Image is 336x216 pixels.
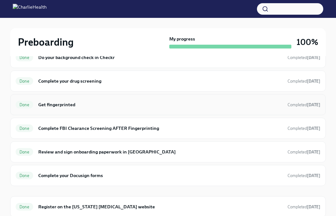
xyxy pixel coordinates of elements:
[288,102,320,107] span: Completed
[288,149,320,155] span: August 28th, 2025 13:36
[16,79,33,84] span: Done
[288,55,320,60] span: Completed
[307,55,320,60] strong: [DATE]
[16,170,320,181] a: DoneComplete your Docusign formsCompleted[DATE]
[307,173,320,178] strong: [DATE]
[288,79,320,84] span: Completed
[38,101,282,108] h6: Get fingerprinted
[38,203,282,210] h6: Register on the [US_STATE] [MEDICAL_DATA] website
[38,125,282,132] h6: Complete FBI Clearance Screening AFTER Fingerprinting
[16,202,320,212] a: DoneRegister on the [US_STATE] [MEDICAL_DATA] websiteCompleted[DATE]
[288,173,320,179] span: August 28th, 2025 13:57
[16,150,33,154] span: Done
[296,36,318,48] h3: 100%
[18,36,74,48] h2: Preboarding
[288,102,320,108] span: August 30th, 2025 08:05
[16,205,33,209] span: Done
[13,4,47,14] img: CharlieHealth
[38,78,282,85] h6: Complete your drug screening
[288,78,320,84] span: August 28th, 2025 13:11
[307,79,320,84] strong: [DATE]
[288,126,320,131] span: Completed
[288,150,320,154] span: Completed
[16,102,33,107] span: Done
[307,205,320,209] strong: [DATE]
[16,173,33,178] span: Done
[16,147,320,157] a: DoneReview and sign onboarding paperwork in [GEOGRAPHIC_DATA]Completed[DATE]
[307,102,320,107] strong: [DATE]
[307,126,320,131] strong: [DATE]
[288,55,320,61] span: August 28th, 2025 13:11
[16,123,320,133] a: DoneComplete FBI Clearance Screening AFTER FingerprintingCompleted[DATE]
[169,36,195,42] strong: My progress
[38,148,282,155] h6: Review and sign onboarding paperwork in [GEOGRAPHIC_DATA]
[16,52,320,63] a: DoneDo your background check in CheckrCompleted[DATE]
[16,76,320,86] a: DoneComplete your drug screeningCompleted[DATE]
[16,55,33,60] span: Done
[307,150,320,154] strong: [DATE]
[38,172,282,179] h6: Complete your Docusign forms
[38,54,282,61] h6: Do your background check in Checkr
[288,125,320,131] span: September 5th, 2025 13:05
[16,126,33,131] span: Done
[16,100,320,110] a: DoneGet fingerprintedCompleted[DATE]
[288,204,320,210] span: August 28th, 2025 14:12
[288,173,320,178] span: Completed
[288,205,320,209] span: Completed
